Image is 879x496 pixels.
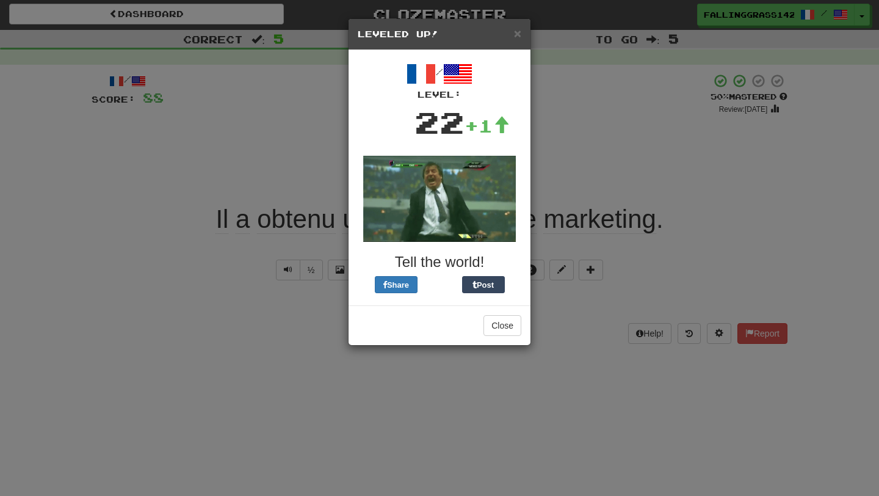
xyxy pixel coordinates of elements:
[358,89,521,101] div: Level:
[358,59,521,101] div: /
[358,28,521,40] h5: Leveled Up!
[358,254,521,270] h3: Tell the world!
[414,101,465,144] div: 22
[462,276,505,293] button: Post
[514,27,521,40] button: Close
[465,114,510,138] div: +1
[483,315,521,336] button: Close
[375,276,418,293] button: Share
[514,26,521,40] span: ×
[418,276,462,293] iframe: X Post Button
[363,156,516,242] img: soccer-coach-2-a9306edb2ed3f6953285996bb4238f2040b39cbea5cfbac61ac5b5c8179d3151.gif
